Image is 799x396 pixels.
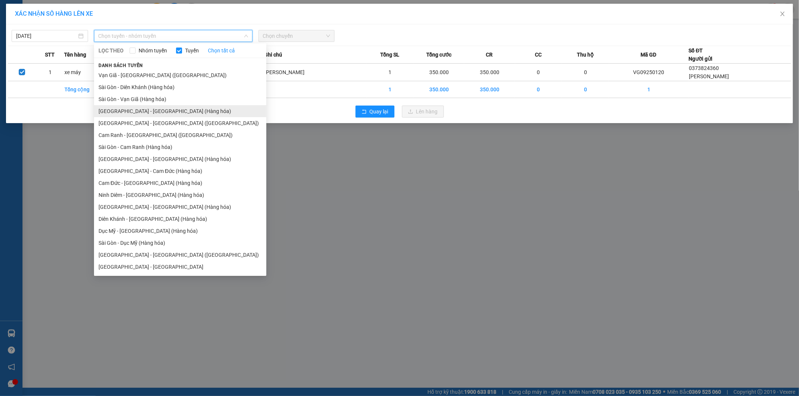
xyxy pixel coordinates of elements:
[94,261,266,273] li: [GEOGRAPHIC_DATA] - [GEOGRAPHIC_DATA]
[72,32,131,43] div: 0373824360
[402,106,444,118] button: uploadLên hàng
[36,64,64,81] td: 1
[94,213,266,225] li: Diên Khánh - [GEOGRAPHIC_DATA] (Hàng hóa)
[609,81,689,98] td: 1
[6,6,66,15] div: Vạn Giã
[361,109,367,115] span: rollback
[72,23,131,32] div: [PERSON_NAME]
[64,51,86,59] span: Tên hàng
[94,249,266,261] li: [GEOGRAPHIC_DATA] - [GEOGRAPHIC_DATA] ([GEOGRAPHIC_DATA])
[94,177,266,189] li: Cam Đức - [GEOGRAPHIC_DATA] (Hàng hóa)
[515,81,562,98] td: 0
[94,165,266,177] li: [GEOGRAPHIC_DATA] - Cam Đức (Hàng hóa)
[45,51,55,59] span: STT
[16,32,77,40] input: 15/09/2025
[515,64,562,81] td: 0
[6,48,28,56] span: Đã thu :
[6,47,67,56] div: 350.000
[464,81,515,98] td: 350.000
[6,7,18,15] span: Gửi:
[94,201,266,213] li: [GEOGRAPHIC_DATA] - [GEOGRAPHIC_DATA] (Hàng hóa)
[562,64,609,81] td: 0
[64,81,111,98] td: Tổng cộng
[6,15,66,24] div: [PERSON_NAME]
[208,46,235,55] a: Chọn tất cả
[72,6,90,14] span: Nhận:
[94,117,266,129] li: [GEOGRAPHIC_DATA] - [GEOGRAPHIC_DATA] ([GEOGRAPHIC_DATA])
[15,10,93,17] span: XÁC NHẬN SỐ HÀNG LÊN XE
[577,51,594,59] span: Thu hộ
[535,51,542,59] span: CC
[182,46,202,55] span: Tuyến
[689,65,719,71] span: 0373824360
[426,51,451,59] span: Tổng cước
[94,69,266,81] li: Vạn Giã - [GEOGRAPHIC_DATA] ([GEOGRAPHIC_DATA])
[264,64,366,81] td: [PERSON_NAME]
[562,81,609,98] td: 0
[414,81,464,98] td: 350.000
[264,51,282,59] span: Ghi chú
[380,51,399,59] span: Tổng SL
[136,46,170,55] span: Nhóm tuyến
[94,153,266,165] li: [GEOGRAPHIC_DATA] - [GEOGRAPHIC_DATA] (Hàng hóa)
[414,64,464,81] td: 350.000
[355,106,394,118] button: rollbackQuay lại
[367,81,414,98] td: 1
[94,129,266,141] li: Cam Ranh - [GEOGRAPHIC_DATA] ([GEOGRAPHIC_DATA])
[64,64,111,81] td: xe máy
[94,81,266,93] li: Sài Gòn - Diên Khánh (Hàng hóa)
[94,189,266,201] li: Ninh Diêm - [GEOGRAPHIC_DATA] (Hàng hóa)
[263,30,330,42] span: Chọn chuyến
[99,46,124,55] span: LỌC THEO
[99,30,248,42] span: Chọn tuyến - nhóm tuyến
[72,6,131,23] div: [PERSON_NAME]
[367,64,414,81] td: 1
[94,225,266,237] li: Dục Mỹ - [GEOGRAPHIC_DATA] (Hàng hóa)
[689,73,729,79] span: [PERSON_NAME]
[689,46,713,63] div: Số ĐT Người gửi
[641,51,657,59] span: Mã GD
[94,93,266,105] li: Sài Gòn - Vạn Giã (Hàng hóa)
[244,34,248,38] span: down
[486,51,493,59] span: CR
[370,107,388,116] span: Quay lại
[780,11,786,17] span: close
[772,4,793,25] button: Close
[94,105,266,117] li: [GEOGRAPHIC_DATA] - [GEOGRAPHIC_DATA] (Hàng hóa)
[609,64,689,81] td: VG09250120
[94,141,266,153] li: Sài Gòn - Cam Ranh (Hàng hóa)
[6,24,66,35] div: 0373824360
[464,64,515,81] td: 350.000
[94,237,266,249] li: Sài Gòn - Dục Mỹ (Hàng hóa)
[94,62,148,69] span: Danh sách tuyến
